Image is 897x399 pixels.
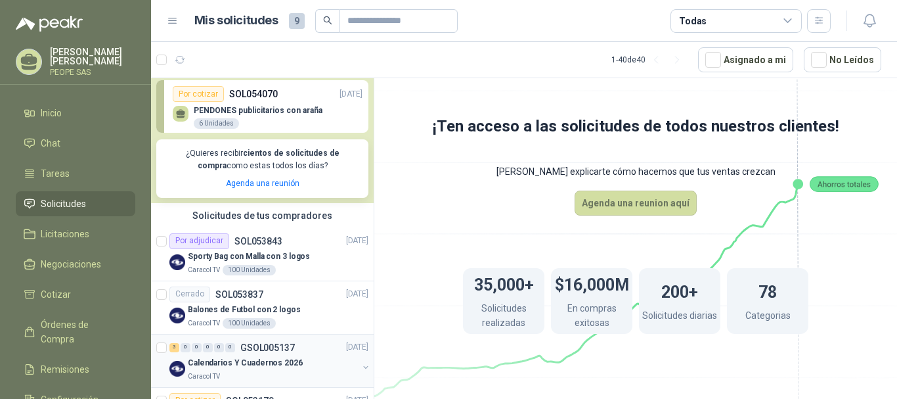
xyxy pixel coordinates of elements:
img: Company Logo [169,308,185,323]
p: Calendarios Y Cuadernos 2026 [188,357,303,369]
p: Solicitudes realizadas [463,301,544,333]
span: Cotizar [41,287,71,302]
span: Órdenes de Compra [41,317,123,346]
p: ¿Quieres recibir como estas todos los días? [164,147,361,172]
p: [DATE] [339,88,362,101]
a: Inicio [16,101,135,126]
div: Por adjudicar [169,233,229,249]
p: SOL053843 [234,237,282,246]
h1: 78 [758,276,777,305]
h1: Mis solicitudes [194,11,278,30]
a: Órdenes de Compra [16,312,135,352]
a: 3 0 0 0 0 0 GSOL005137[DATE] Company LogoCalendarios Y Cuadernos 2026Caracol TV [169,340,371,382]
span: Chat [41,136,60,151]
a: Chat [16,131,135,156]
div: Todas [679,14,707,28]
div: 6 Unidades [194,118,239,129]
a: Negociaciones [16,252,135,277]
div: Solicitudes de tus compradores [151,203,374,228]
div: 0 [214,343,224,352]
span: Solicitudes [41,197,86,211]
a: Cotizar [16,282,135,307]
h1: 35,000+ [474,269,534,298]
p: [DATE] [346,288,368,300]
p: En compras exitosas [551,301,632,333]
a: Licitaciones [16,222,135,246]
span: Inicio [41,106,62,120]
p: PEOPE SAS [50,68,135,76]
p: SOL054070 [229,87,278,101]
p: GSOL005137 [240,343,295,352]
div: 100 Unidades [223,318,276,329]
a: Solicitudes [16,191,135,216]
img: Company Logo [169,254,185,270]
div: 0 [192,343,202,352]
div: 1 - 40 de 40 [611,49,688,70]
p: [DATE] [346,341,368,354]
span: search [323,16,332,25]
div: 0 [225,343,235,352]
div: Por cotizar [173,86,224,102]
p: Caracol TV [188,265,220,275]
p: PENDONES publicitarios con araña [194,106,322,115]
p: Caracol TV [188,318,220,329]
div: 0 [203,343,213,352]
a: Por cotizarSOL054070[DATE] PENDONES publicitarios con araña6 Unidades [156,80,368,133]
div: 0 [181,343,190,352]
span: Licitaciones [41,227,89,241]
p: Balones de Futbol con 2 logos [188,304,301,316]
p: [DATE] [346,235,368,247]
button: Agenda una reunion aquí [575,191,697,216]
p: [PERSON_NAME] [PERSON_NAME] [50,47,135,66]
a: CerradoSOL053837[DATE] Company LogoBalones de Futbol con 2 logosCaracol TV100 Unidades [151,281,374,335]
a: Agenda una reunión [226,179,299,188]
a: Por adjudicarSOL053843[DATE] Company LogoSporty Bag con Malla con 3 logosCaracol TV100 Unidades [151,228,374,281]
a: Remisiones [16,357,135,382]
button: No Leídos [804,47,881,72]
span: Negociaciones [41,257,101,271]
img: Logo peakr [16,16,83,32]
p: Categorias [745,308,791,326]
div: 100 Unidades [223,265,276,275]
div: 3 [169,343,179,352]
p: SOL053837 [215,290,263,299]
a: Tareas [16,161,135,186]
p: Caracol TV [188,371,220,382]
p: Sporty Bag con Malla con 3 logos [188,250,310,263]
span: 9 [289,13,305,29]
span: Remisiones [41,362,89,377]
p: Solicitudes diarias [642,308,717,326]
div: Cerrado [169,287,210,302]
h1: 200+ [661,276,698,305]
img: Company Logo [169,361,185,377]
button: Asignado a mi [698,47,793,72]
span: Tareas [41,166,70,181]
b: cientos de solicitudes de compra [198,149,339,170]
h1: $16,000M [555,269,629,298]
